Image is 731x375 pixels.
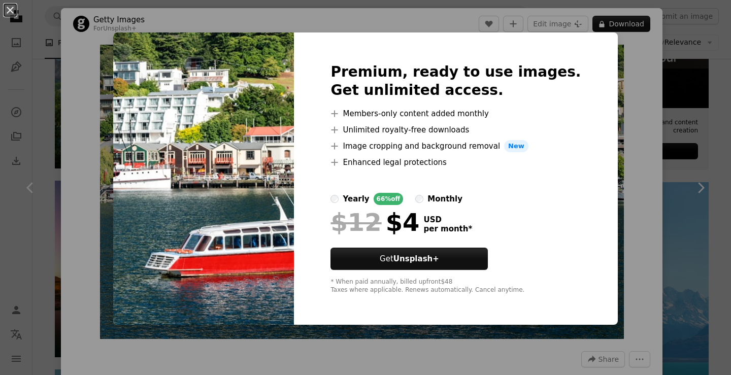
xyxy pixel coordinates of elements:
[423,215,472,224] span: USD
[330,195,339,203] input: yearly66%off
[415,195,423,203] input: monthly
[374,193,404,205] div: 66% off
[423,224,472,233] span: per month *
[330,156,581,168] li: Enhanced legal protections
[427,193,462,205] div: monthly
[330,124,581,136] li: Unlimited royalty-free downloads
[393,254,439,263] strong: Unsplash+
[113,32,294,325] img: premium_photo-1661964091508-b77d484a3003
[330,248,488,270] button: GetUnsplash+
[330,209,419,235] div: $4
[330,108,581,120] li: Members-only content added monthly
[343,193,369,205] div: yearly
[330,63,581,99] h2: Premium, ready to use images. Get unlimited access.
[330,209,381,235] span: $12
[504,140,528,152] span: New
[330,278,581,294] div: * When paid annually, billed upfront $48 Taxes where applicable. Renews automatically. Cancel any...
[330,140,581,152] li: Image cropping and background removal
